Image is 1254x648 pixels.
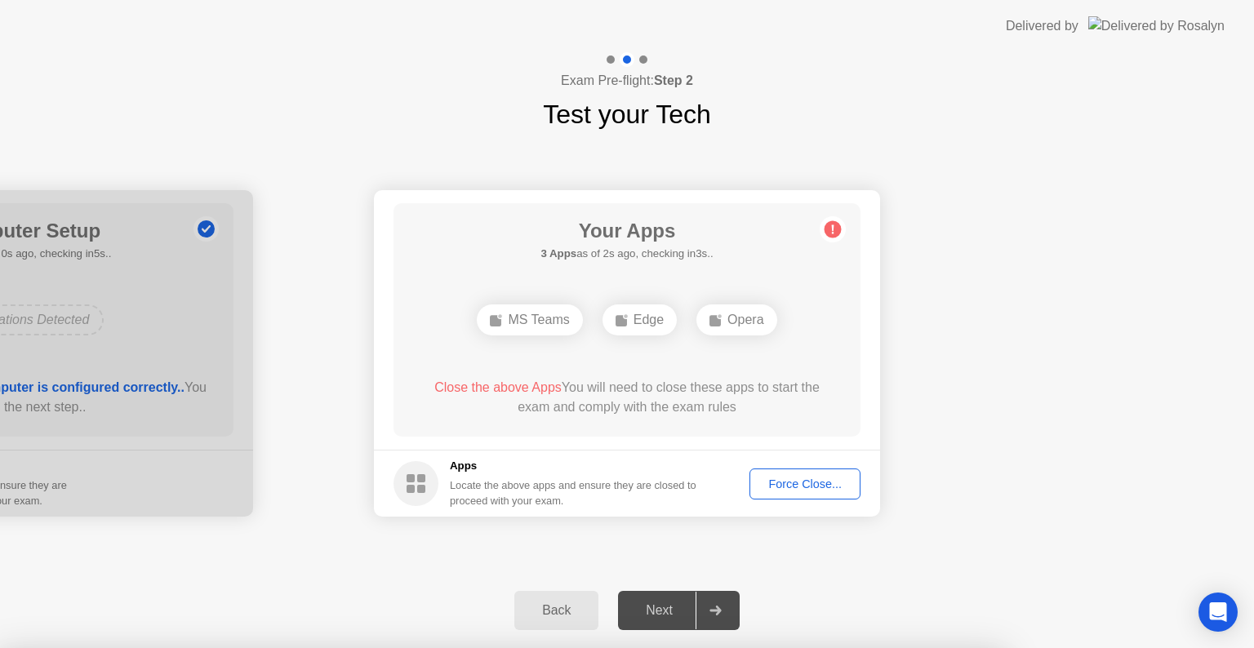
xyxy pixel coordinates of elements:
[543,95,711,134] h1: Test your Tech
[1088,16,1225,35] img: Delivered by Rosalyn
[540,246,713,262] h5: as of 2s ago, checking in3s..
[540,216,713,246] h1: Your Apps
[450,477,697,508] div: Locate the above apps and ensure they are closed to proceed with your exam.
[603,304,677,335] div: Edge
[1198,593,1238,632] div: Open Intercom Messenger
[1006,16,1078,36] div: Delivered by
[654,73,693,87] b: Step 2
[623,603,696,618] div: Next
[561,71,693,91] h4: Exam Pre-flight:
[519,603,594,618] div: Back
[434,380,562,394] span: Close the above Apps
[696,304,776,335] div: Opera
[417,378,838,417] div: You will need to close these apps to start the exam and comply with the exam rules
[477,304,582,335] div: MS Teams
[540,247,576,260] b: 3 Apps
[450,458,697,474] h5: Apps
[755,477,855,490] div: Force Close...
